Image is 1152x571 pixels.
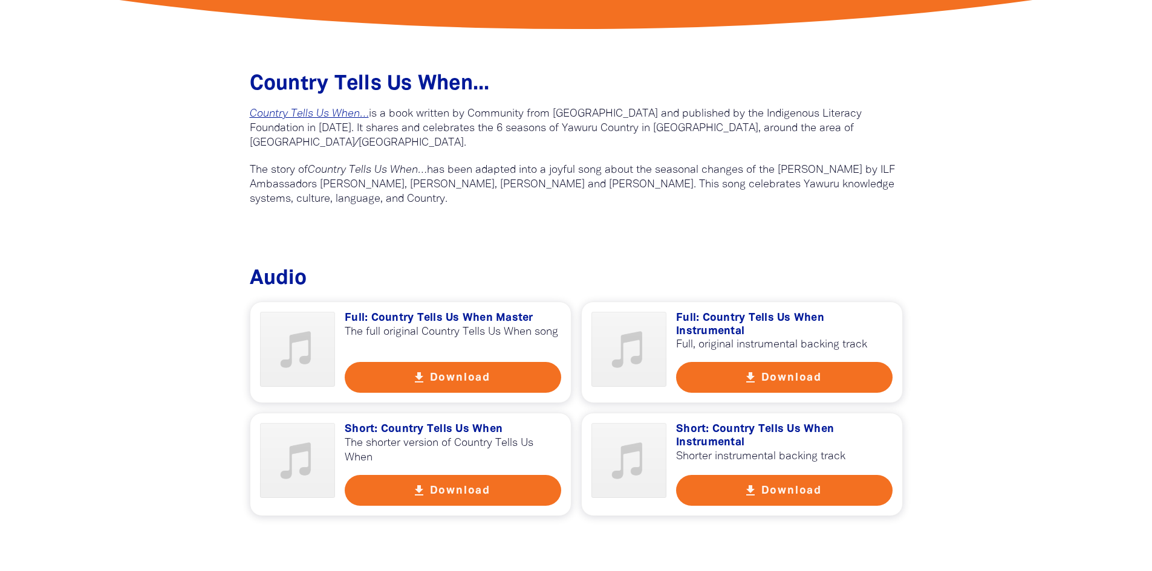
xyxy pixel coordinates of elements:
[676,362,893,393] button: get_app Download
[345,312,561,325] h3: Full: Country Tells Us When Master
[743,370,758,385] i: get_app
[743,483,758,498] i: get_app
[676,312,893,338] h3: Full: Country Tells Us When Instrumental
[676,475,893,506] button: get_app Download
[412,370,426,385] i: get_app
[308,165,427,175] em: Country Tells Us When…
[676,423,893,449] h3: Short: Country Tells Us When Instrumental
[345,475,561,506] button: get_app Download
[345,362,561,393] button: get_app Download
[250,269,307,288] span: Audio
[250,75,490,94] span: Country Tells Us When﻿...
[412,483,426,498] i: get_app
[250,109,369,119] a: Country Tells Us When…
[250,107,903,150] p: is a book written by Community from [GEOGRAPHIC_DATA] and published by the Indigenous Literacy Fo...
[250,163,903,207] p: The story of has been adapted into a joyful song about the seasonal changes of the [PERSON_NAME] ...
[345,423,561,436] h3: Short: Country Tells Us When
